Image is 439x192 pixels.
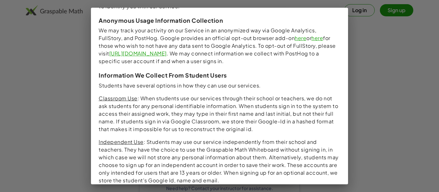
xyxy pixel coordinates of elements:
h3: Information We Collect From Student Users [99,71,340,79]
p: : When students use our services through their school or teachers, we do not ask students for any... [99,95,340,133]
h3: Anonymous Usage Information Collection [99,17,340,24]
p: : Students may use our service independently from their school and teachers. They have the choice... [99,138,340,184]
span: Independent Use [99,138,144,145]
a: here [311,35,323,41]
a: here [295,35,306,41]
span: Classroom Use [99,95,138,102]
a: [URL][DOMAIN_NAME] [109,50,167,57]
p: Students have several options in how they can use our services. [99,82,340,89]
p: We may track your activity on our Service in an anonymized way via Google Analytics, FullStory, a... [99,27,340,65]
